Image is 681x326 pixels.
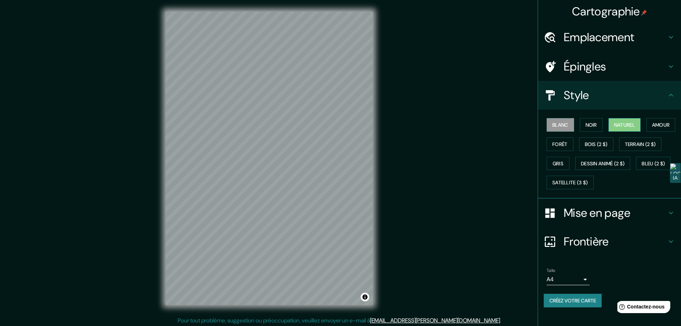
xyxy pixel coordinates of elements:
font: Terrain (2 $) [625,141,656,147]
font: Noir [586,122,597,128]
button: Gris [547,157,569,170]
button: Terrain (2 $) [619,137,662,151]
a: [EMAIL_ADDRESS][PERSON_NAME][DOMAIN_NAME] [370,317,500,324]
font: Bleu (2 $) [642,160,665,167]
div: Épingles [538,52,681,81]
font: Dessin animé (2 $) [581,160,625,167]
font: Blanc [552,122,568,128]
iframe: Lanceur de widgets d'aide [617,298,673,318]
font: Bois (2 $) [585,141,608,147]
button: Bleu (2 $) [636,157,671,170]
font: Amour [652,122,670,128]
font: . [502,316,504,324]
img: pin-icon.png [641,10,647,15]
button: Naturel [608,118,641,132]
button: Blanc [547,118,574,132]
font: Frontière [564,234,609,249]
button: Créez votre carte [544,294,602,307]
div: A4 [547,274,589,285]
font: Taille [547,268,556,273]
font: Emplacement [564,30,634,45]
font: Gris [553,160,563,167]
font: A4 [547,276,554,283]
font: Forêt [552,141,568,147]
button: Satellite (3 $) [547,176,594,189]
font: Naturel [614,122,635,128]
button: Amour [646,118,676,132]
font: Style [564,88,589,103]
button: Dessin animé (2 $) [575,157,630,170]
font: Épingles [564,59,606,74]
font: Créez votre carte [549,297,596,304]
button: Forêt [547,137,573,151]
font: Mise en page [564,205,631,220]
div: Style [538,81,681,110]
font: Pour tout problème, suggestion ou préoccupation, veuillez envoyer un e-mail à [178,317,370,324]
font: . [501,316,502,324]
font: Cartographie [572,4,640,19]
div: Mise en page [538,199,681,227]
button: Basculer l'attribution [361,293,369,301]
button: Noir [580,118,603,132]
button: Bois (2 $) [579,137,613,151]
font: Satellite (3 $) [552,180,588,186]
font: . [500,317,501,324]
div: Frontière [538,227,681,256]
canvas: Carte [166,11,373,305]
div: Emplacement [538,23,681,52]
